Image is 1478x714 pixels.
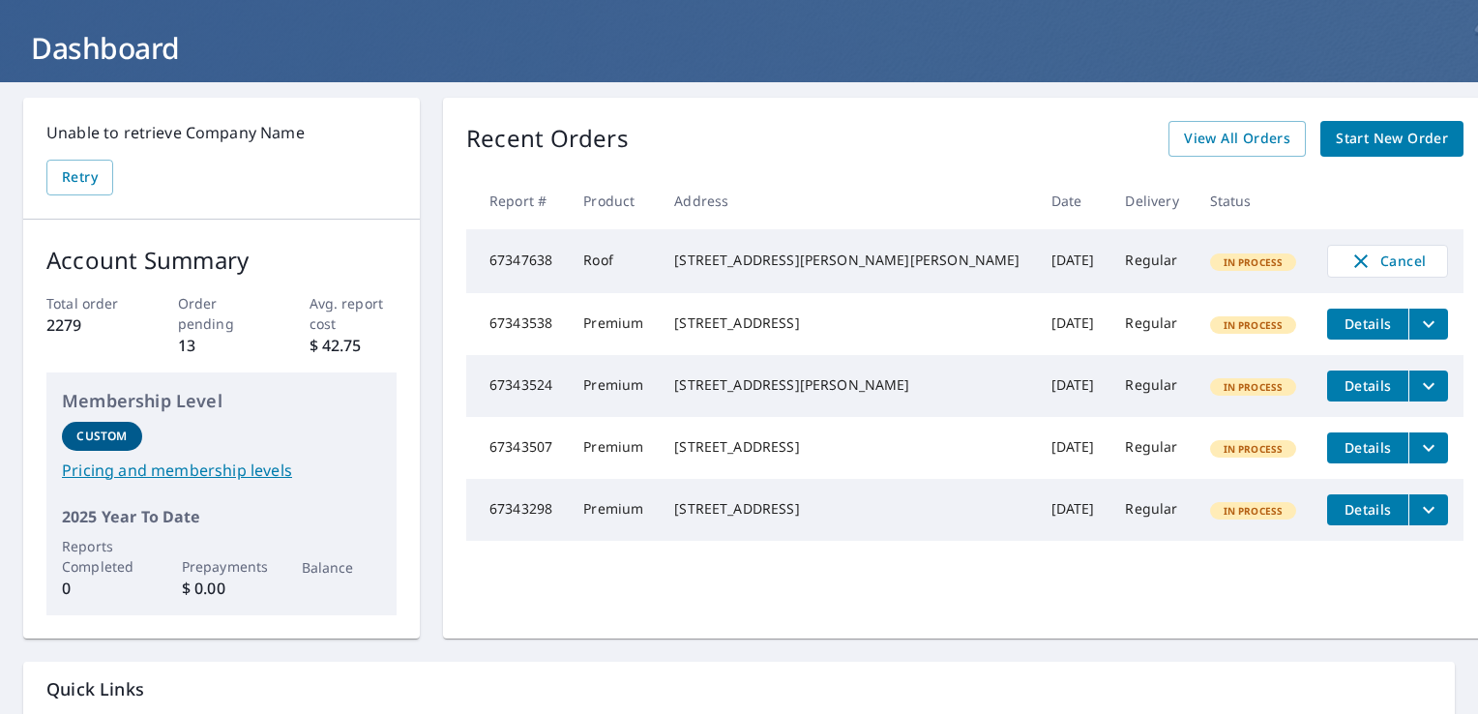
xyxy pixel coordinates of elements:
p: Quick Links [46,677,1432,701]
button: detailsBtn-67343538 [1327,309,1408,340]
span: Start New Order [1336,127,1448,151]
td: [DATE] [1036,229,1110,293]
span: In Process [1212,504,1295,518]
td: Regular [1109,355,1194,417]
th: Report # [466,172,568,229]
th: Address [659,172,1035,229]
a: Start New Order [1320,121,1463,157]
th: Date [1036,172,1110,229]
p: $ 42.75 [310,334,398,357]
td: [DATE] [1036,355,1110,417]
button: filesDropdownBtn-67343507 [1408,432,1448,463]
div: [STREET_ADDRESS] [674,499,1020,519]
p: 2279 [46,313,134,337]
th: Status [1195,172,1313,229]
p: Reports Completed [62,536,142,577]
th: Delivery [1109,172,1194,229]
span: In Process [1212,380,1295,394]
button: detailsBtn-67343298 [1327,494,1408,525]
div: [STREET_ADDRESS] [674,313,1020,333]
span: In Process [1212,442,1295,456]
p: Prepayments [182,556,262,577]
td: 67343507 [466,417,568,479]
td: Premium [568,417,659,479]
p: 0 [62,577,142,600]
span: Details [1339,376,1397,395]
span: Details [1339,500,1397,519]
p: Membership Level [62,388,381,414]
td: Premium [568,355,659,417]
td: Roof [568,229,659,293]
button: Retry [46,160,113,195]
td: 67343538 [466,293,568,355]
button: filesDropdownBtn-67343298 [1408,494,1448,525]
div: [STREET_ADDRESS][PERSON_NAME] [674,375,1020,395]
span: Details [1339,314,1397,333]
span: In Process [1212,255,1295,269]
th: Product [568,172,659,229]
button: filesDropdownBtn-67343524 [1408,371,1448,402]
td: Regular [1109,229,1194,293]
span: Details [1339,438,1397,457]
td: Regular [1109,417,1194,479]
span: View All Orders [1184,127,1290,151]
span: In Process [1212,318,1295,332]
a: View All Orders [1168,121,1306,157]
p: Custom [76,428,127,445]
td: Premium [568,479,659,541]
p: Balance [302,557,382,578]
button: detailsBtn-67343507 [1327,432,1408,463]
div: [STREET_ADDRESS][PERSON_NAME][PERSON_NAME] [674,251,1020,270]
p: 13 [178,334,266,357]
td: [DATE] [1036,293,1110,355]
p: Order pending [178,293,266,334]
td: Regular [1109,479,1194,541]
p: Account Summary [46,243,397,278]
button: filesDropdownBtn-67343538 [1408,309,1448,340]
span: Cancel [1347,250,1428,273]
p: Unable to retrieve Company Name [46,121,397,144]
p: Avg. report cost [310,293,398,334]
td: 67343298 [466,479,568,541]
div: [STREET_ADDRESS] [674,437,1020,457]
h1: Dashboard [23,28,1455,68]
p: Total order [46,293,134,313]
td: 67343524 [466,355,568,417]
p: $ 0.00 [182,577,262,600]
td: Premium [568,293,659,355]
button: Cancel [1327,245,1448,278]
a: Pricing and membership levels [62,459,381,482]
td: Regular [1109,293,1194,355]
p: Recent Orders [466,121,629,157]
button: detailsBtn-67343524 [1327,371,1408,402]
td: [DATE] [1036,479,1110,541]
span: Retry [62,165,98,190]
p: 2025 Year To Date [62,505,381,528]
td: 67347638 [466,229,568,293]
td: [DATE] [1036,417,1110,479]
